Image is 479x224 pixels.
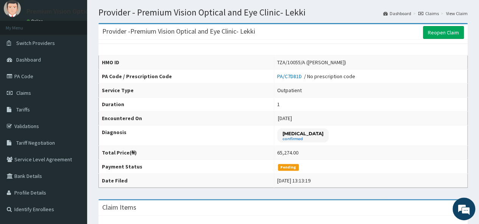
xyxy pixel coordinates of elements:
[99,56,274,70] th: HMO ID
[16,40,55,46] span: Switch Providers
[99,111,274,125] th: Encountered On
[282,137,323,141] small: confirmed
[102,204,136,211] h3: Claim Items
[51,42,139,52] div: Chat with us now
[383,10,411,17] a: Dashboard
[278,115,292,122] span: [DATE]
[16,56,41,63] span: Dashboard
[98,8,468,17] h1: Provider - Premium Vision Optical and Eye Clinic- Lekki
[446,10,468,17] a: View Claim
[99,160,274,174] th: Payment Status
[44,65,105,141] span: We're online!
[99,174,274,188] th: Date Filed
[16,106,30,113] span: Tariffs
[99,146,274,160] th: Total Price(₦)
[8,42,20,53] div: Navigation go back
[277,149,298,156] div: 65,274.00
[27,8,136,15] p: Premium Vision Optical and Eye Clinic
[4,146,144,173] textarea: Type your message and hit 'Enter'
[277,87,302,94] div: Outpatient
[423,26,464,39] a: Reopen Claim
[99,125,274,146] th: Diagnosis
[16,139,55,146] span: Tariff Negotiation
[25,38,42,57] img: d_794563401_company_1708531726252_794563401
[99,70,274,83] th: PA Code / Prescription Code
[102,28,255,35] h3: Provider - Premium Vision Optical and Eye Clinic- Lekki
[418,10,439,17] a: Claims
[124,4,142,22] div: Minimize live chat window
[16,90,31,96] span: Claims
[99,83,274,97] th: Service Type
[277,177,310,184] div: [DATE] 13:13:19
[27,19,45,24] a: Online
[277,100,280,108] div: 1
[99,97,274,111] th: Duration
[277,73,355,80] div: / No prescription code
[277,73,304,80] a: PA/C7D81D
[278,164,299,171] span: Pending
[277,59,346,66] div: TZA/10055/A ([PERSON_NAME])
[282,130,323,137] p: [MEDICAL_DATA]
